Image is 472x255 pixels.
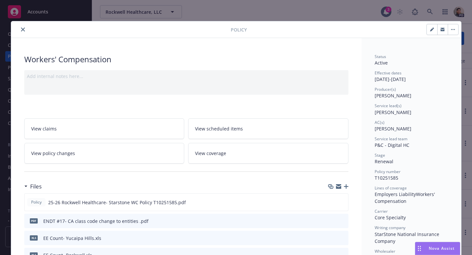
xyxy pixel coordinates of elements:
a: View scheduled items [188,118,348,139]
span: Workers' Compensation [375,191,436,204]
button: download file [329,199,334,206]
span: xls [30,235,38,240]
button: close [19,26,27,33]
span: StarStone National Insurance Company [375,231,441,244]
span: Service lead(s) [375,103,402,108]
span: Status [375,54,386,59]
span: Nova Assist [429,245,455,251]
span: Carrier [375,208,388,214]
a: View policy changes [24,143,185,164]
span: Wholesaler [375,248,395,254]
button: preview file [340,218,346,225]
span: P&C - Digital HC [375,142,409,148]
div: [DATE] - [DATE] [375,70,448,83]
span: [PERSON_NAME] [375,92,411,99]
span: View claims [31,125,57,132]
span: Active [375,60,388,66]
span: Effective dates [375,70,402,76]
div: Files [24,182,42,191]
span: Lines of coverage [375,185,407,191]
div: Add internal notes here... [27,73,346,80]
span: T10251585 [375,175,398,181]
span: Policy number [375,169,401,174]
button: preview file [340,199,345,206]
a: View coverage [188,143,348,164]
span: Employers Liability [375,191,416,197]
button: download file [329,235,335,242]
span: 25-26 Rockwell Healthcare- Starstone WC Policy T10251585.pdf [48,199,186,206]
span: Writing company [375,225,405,230]
span: [PERSON_NAME] [375,109,411,115]
button: download file [329,218,335,225]
span: Core Specialty [375,214,406,221]
a: View claims [24,118,185,139]
span: Stage [375,152,385,158]
button: Nova Assist [415,242,460,255]
div: ENDT #17- CA class code change to entities .pdf [43,218,148,225]
h3: Files [30,182,42,191]
div: Drag to move [415,242,423,255]
span: [PERSON_NAME] [375,126,411,132]
span: View policy changes [31,150,75,157]
span: View scheduled items [195,125,243,132]
span: Policy [231,26,247,33]
span: pdf [30,218,38,223]
span: AC(s) [375,120,384,125]
span: Service lead team [375,136,407,142]
div: Workers' Compensation [24,54,348,65]
span: Producer(s) [375,87,396,92]
button: preview file [340,235,346,242]
span: Policy [30,199,43,205]
div: EE Count- Yucaipa Hills.xls [43,235,101,242]
span: View coverage [195,150,226,157]
span: Renewal [375,158,393,165]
